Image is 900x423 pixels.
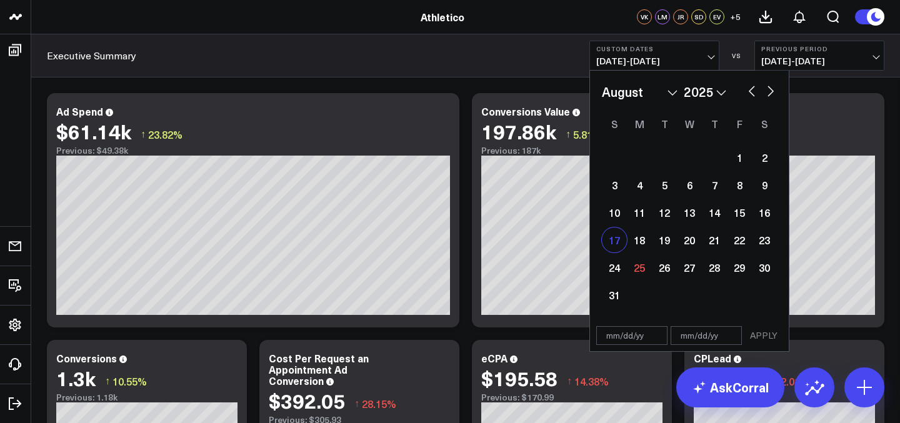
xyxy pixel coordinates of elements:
button: Custom Dates[DATE]-[DATE] [589,41,719,71]
button: APPLY [745,326,782,345]
div: Thursday [702,114,727,134]
span: [DATE] - [DATE] [761,56,877,66]
div: LM [655,9,670,24]
span: ↑ [105,373,110,389]
div: VK [637,9,652,24]
div: Monday [627,114,652,134]
div: Previous: $49.38k [56,146,450,156]
input: mm/dd/yy [671,326,742,345]
input: mm/dd/yy [596,326,667,345]
div: 197.86k [481,120,556,142]
span: [DATE] - [DATE] [596,56,712,66]
div: JR [673,9,688,24]
span: ↑ [566,126,571,142]
div: eCPA [481,351,507,365]
button: Previous Period[DATE]-[DATE] [754,41,884,71]
div: Cost Per Request an Appointment Ad Conversion [269,351,369,387]
div: Tuesday [652,114,677,134]
span: ↑ [141,126,146,142]
span: 28.15% [362,397,396,411]
div: Wednesday [677,114,702,134]
div: EV [709,9,724,24]
span: ↑ [354,396,359,412]
div: Conversions Value [481,104,570,118]
div: CPLead [694,351,731,365]
div: Previous: 1.18k [56,392,237,402]
div: Friday [727,114,752,134]
div: Sunday [602,114,627,134]
b: Custom Dates [596,45,712,52]
div: 1.3k [56,367,96,389]
a: Athletico [421,10,464,24]
b: Previous Period [761,45,877,52]
div: Ad Spend [56,104,103,118]
div: Previous: 187k [481,146,662,156]
a: AskCorral [676,367,784,407]
span: 5.81% [573,127,602,141]
button: +5 [727,9,742,24]
div: $392.05 [269,389,345,412]
div: $46.90 [694,367,758,389]
span: 10.55% [112,374,147,388]
div: Saturday [752,114,777,134]
div: Conversions [56,351,117,365]
div: VS [726,52,748,59]
span: + 5 [730,12,741,21]
div: Previous: $170.99 [481,392,662,402]
span: 14.38% [574,374,609,388]
span: 23.82% [148,127,182,141]
div: $195.58 [481,367,557,389]
div: $61.14k [56,120,131,142]
a: Executive Summary [47,49,136,62]
div: SD [691,9,706,24]
span: ↑ [567,373,572,389]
